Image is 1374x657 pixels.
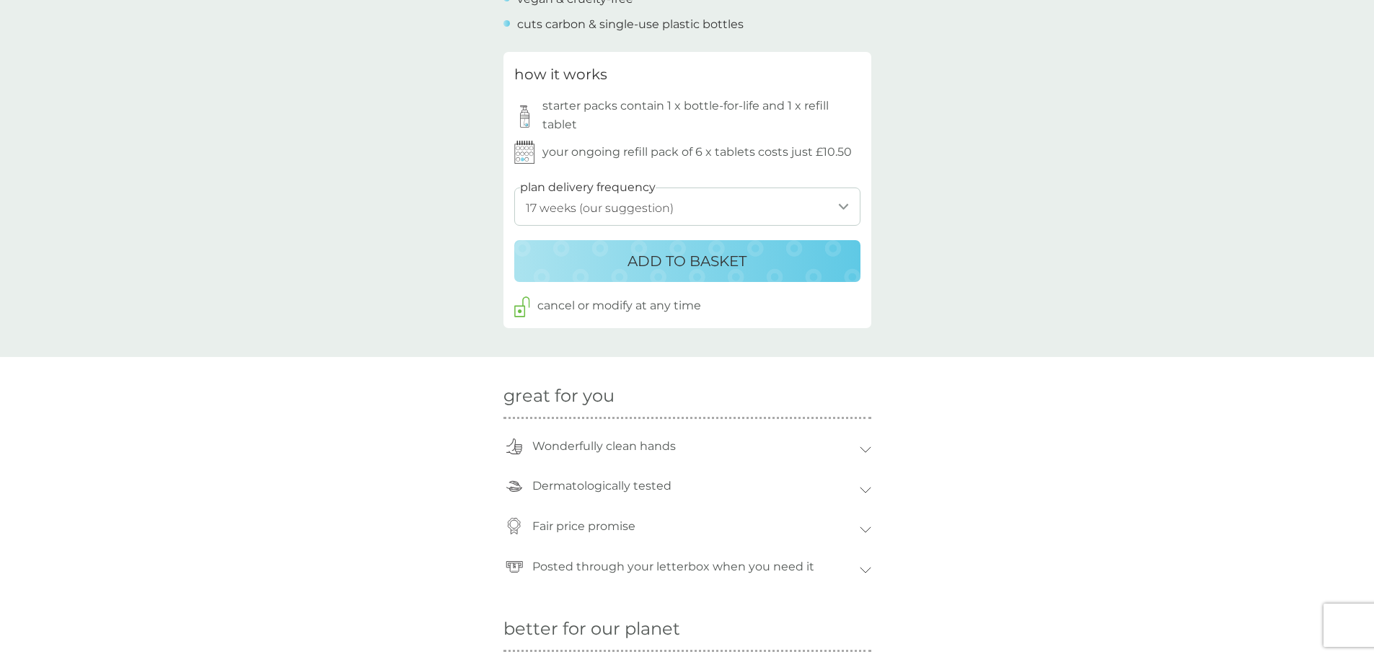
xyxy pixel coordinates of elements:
p: Fair price promise [525,510,643,543]
h2: great for you [503,386,871,407]
p: Wonderfully clean hands [525,430,683,463]
h2: better for our planet [503,619,871,640]
label: plan delivery frequency [520,178,656,197]
p: cancel or modify at any time [537,296,701,315]
img: letterbox-icon.svg [506,558,523,575]
p: ADD TO BASKET [627,250,747,273]
button: ADD TO BASKET [514,240,860,282]
img: thumbs-up-icon.svg [506,438,522,454]
p: your ongoing refill pack of 6 x tablets costs just £10.50 [542,143,852,162]
img: sensitive-dermo-tested-icon.svg [506,478,522,495]
p: cuts carbon & single-use plastic bottles [517,15,744,34]
p: Posted through your letterbox when you need it [525,550,822,583]
h3: how it works [514,63,607,86]
p: Dermatologically tested [525,469,679,503]
p: starter packs contain 1 x bottle-for-life and 1 x refill tablet [542,97,860,133]
img: coin-icon.svg [506,518,522,534]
